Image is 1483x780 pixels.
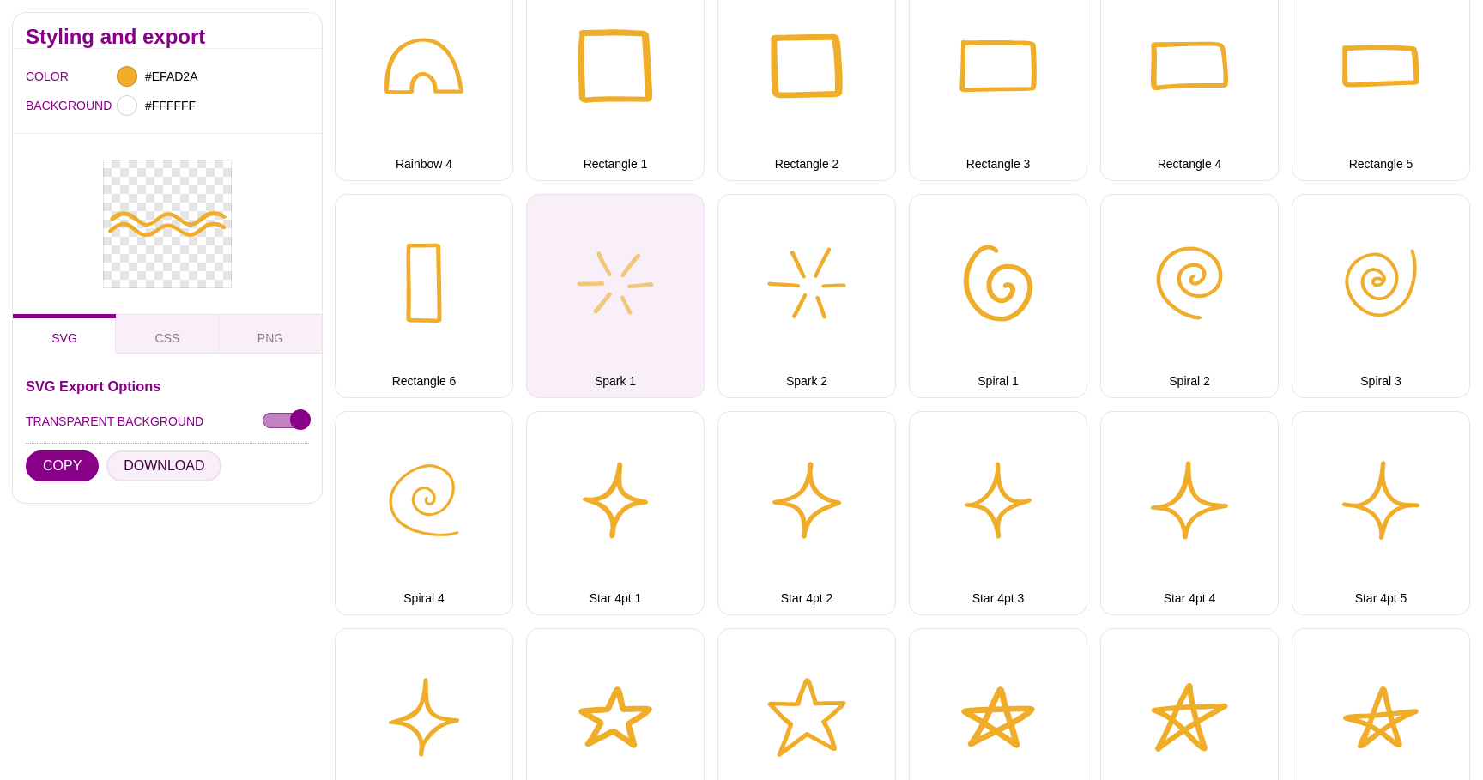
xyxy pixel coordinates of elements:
button: COPY [26,450,99,481]
span: CSS [155,331,180,345]
label: TRANSPARENT BACKGROUND [26,410,203,432]
button: Star 4pt 5 [1292,411,1470,615]
button: DOWNLOAD [106,450,221,481]
button: Star 4pt 1 [526,411,705,615]
button: Spiral 2 [1100,194,1279,398]
button: CSS [116,314,219,354]
button: Spiral 3 [1292,194,1470,398]
label: BACKGROUND [26,94,47,117]
span: PNG [257,331,283,345]
button: Spark 1 [526,194,705,398]
button: Star 4pt 4 [1100,411,1279,615]
button: Spark 2 [717,194,896,398]
button: Rectangle 6 [335,194,513,398]
label: COLOR [26,65,47,88]
button: PNG [219,314,322,354]
button: Star 4pt 3 [909,411,1087,615]
h2: Styling and export [26,30,309,44]
button: Spiral 4 [335,411,513,615]
h3: SVG Export Options [26,379,309,393]
button: Spiral 1 [909,194,1087,398]
button: Star 4pt 2 [717,411,896,615]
